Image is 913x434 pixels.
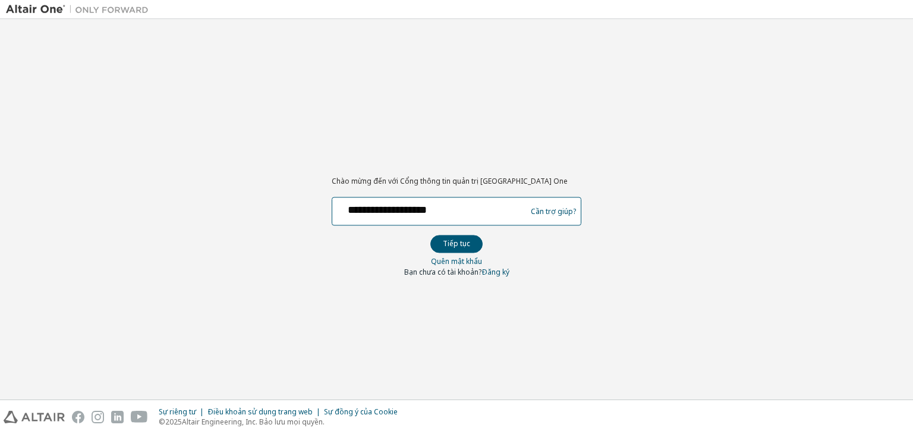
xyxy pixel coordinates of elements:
font: Sự riêng tư [159,407,196,417]
img: linkedin.svg [111,411,124,423]
a: Cần trợ giúp? [531,211,576,212]
font: Altair Engineering, Inc. Bảo lưu mọi quyền. [182,417,325,427]
font: Bạn chưa có tài khoản? [404,268,481,278]
font: Cần trợ giúp? [531,206,576,216]
button: Tiếp tục [430,235,483,253]
font: Chào mừng đến với Cổng thông tin quản trị [GEOGRAPHIC_DATA] One [332,176,568,186]
img: youtube.svg [131,411,148,423]
font: 2025 [165,417,182,427]
font: Tiếp tục [443,239,470,249]
font: © [159,417,165,427]
font: Điều khoản sử dụng trang web [207,407,313,417]
img: facebook.svg [72,411,84,423]
font: Sự đồng ý của Cookie [324,407,398,417]
font: Quên mật khẩu [431,257,482,267]
img: altair_logo.svg [4,411,65,423]
a: Đăng ký [481,268,509,278]
img: instagram.svg [92,411,104,423]
img: Altair One [6,4,155,15]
